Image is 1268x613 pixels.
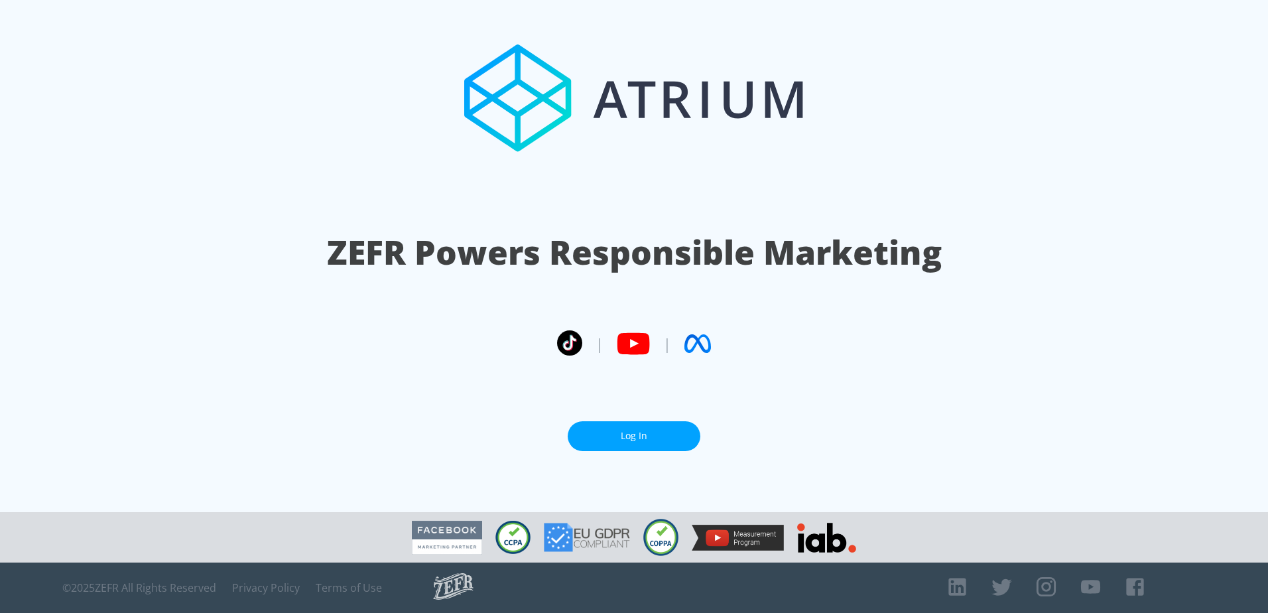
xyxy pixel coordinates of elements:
img: YouTube Measurement Program [692,525,784,551]
span: © 2025 ZEFR All Rights Reserved [62,581,216,594]
span: | [663,334,671,354]
span: | [596,334,603,354]
img: COPPA Compliant [643,519,678,556]
img: IAB [797,523,856,553]
img: CCPA Compliant [495,521,531,554]
img: Facebook Marketing Partner [412,521,482,555]
a: Privacy Policy [232,581,300,594]
h1: ZEFR Powers Responsible Marketing [327,230,942,275]
img: GDPR Compliant [544,523,630,552]
a: Log In [568,421,700,451]
a: Terms of Use [316,581,382,594]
